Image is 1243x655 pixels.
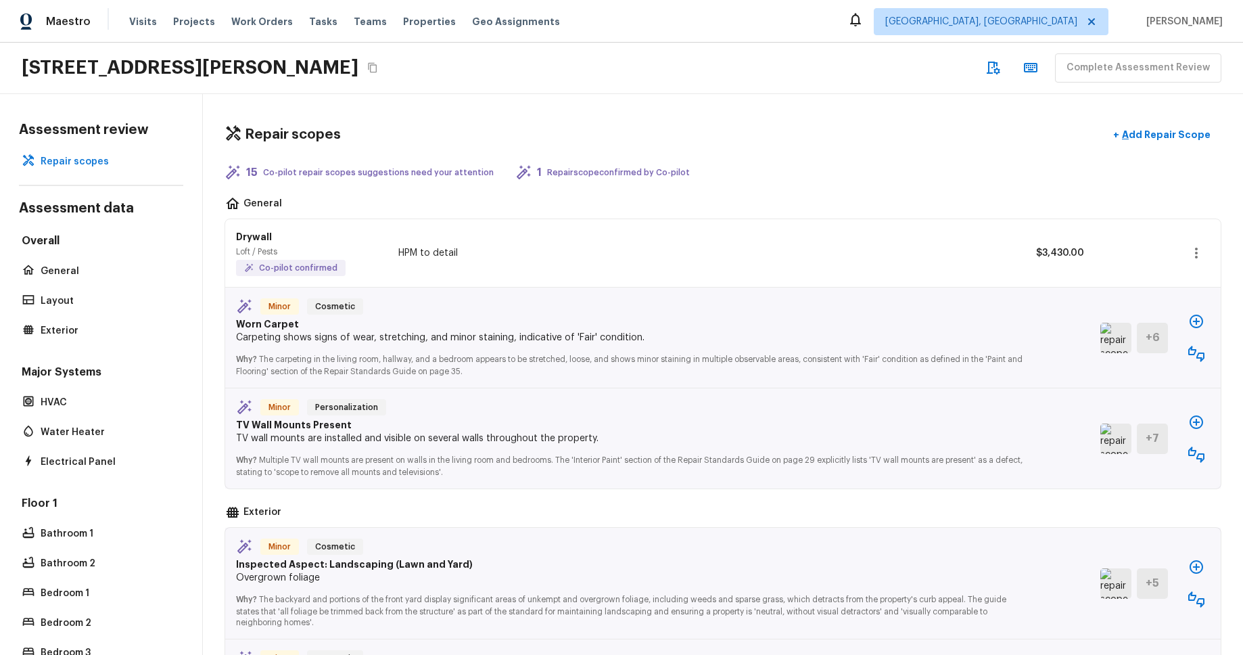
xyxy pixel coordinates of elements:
h5: + 7 [1146,431,1159,446]
span: Why? [236,456,257,464]
img: repair scope asset [1100,323,1131,353]
span: Minor [263,401,296,414]
span: Why? [236,355,257,363]
button: Copy Address [364,59,381,76]
p: General [243,197,282,213]
p: Bedroom 1 [41,587,175,600]
p: Bathroom 2 [41,557,175,570]
h5: + 5 [1146,576,1159,591]
h5: Overall [19,233,183,251]
p: Multiple TV wall mounts are present on walls in the living room and bedrooms. The 'Interior Paint... [236,445,1025,478]
p: Electrical Panel [41,455,175,469]
p: Add Repair Scope [1119,128,1211,141]
h4: Assessment data [19,200,183,220]
h2: [STREET_ADDRESS][PERSON_NAME] [22,55,358,80]
img: repair scope asset [1100,568,1131,599]
p: TV wall mounts are installed and visible on several walls throughout the property. [236,432,1025,445]
p: Overgrown foliage [236,571,1025,585]
span: Work Orders [231,15,293,28]
span: [PERSON_NAME] [1141,15,1223,28]
span: Geo Assignments [472,15,560,28]
span: Cosmetic [310,540,360,554]
h5: + 6 [1146,330,1160,345]
span: Projects [173,15,215,28]
p: HVAC [41,396,175,409]
h4: Assessment review [19,121,183,139]
p: The carpeting in the living room, hallway, and a bedroom appears to be stretched, loose, and show... [236,344,1025,377]
p: Bathroom 1 [41,527,175,541]
p: General [41,265,175,278]
p: Layout [41,294,175,308]
p: Drywall [236,230,346,244]
p: Carpeting shows signs of wear, stretching, and minor staining, indicative of 'Fair' condition. [236,331,1025,344]
img: repair scope asset [1100,424,1131,454]
p: Exterior [41,324,175,338]
p: Co-pilot repair scopes suggestions need your attention [263,167,494,178]
span: Why? [236,595,257,604]
span: Visits [129,15,157,28]
h5: 15 [246,165,258,180]
span: Personalization [310,401,383,414]
p: Inspected Aspect: Landscaping (Lawn and Yard) [236,558,1025,571]
span: Minor [263,300,296,313]
p: Bedroom 2 [41,616,175,630]
span: Minor [263,540,296,554]
p: Loft / Pests [236,246,346,257]
p: Worn Carpet [236,317,1025,331]
span: Properties [403,15,456,28]
p: Repair scope confirmed by Co-pilot [547,167,690,178]
h4: Repair scopes [245,126,341,143]
span: Cosmetic [310,300,360,313]
span: [GEOGRAPHIC_DATA], [GEOGRAPHIC_DATA] [885,15,1077,28]
p: Co-pilot confirmed [259,263,337,273]
p: The backyard and portions of the front yard display significant areas of unkempt and overgrown fo... [236,585,1025,628]
span: Teams [354,15,387,28]
p: TV Wall Mounts Present [236,418,1025,432]
p: Exterior [243,505,281,522]
p: $3,430.00 [1023,246,1084,260]
span: Tasks [309,17,337,26]
h5: Floor 1 [19,496,183,514]
p: Repair scopes [41,155,175,168]
span: Maestro [46,15,91,28]
h5: 1 [537,165,542,180]
p: Water Heater [41,426,175,439]
h5: Major Systems [19,365,183,382]
button: +Add Repair Scope [1102,121,1221,149]
p: HPM to detail [398,246,1007,260]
